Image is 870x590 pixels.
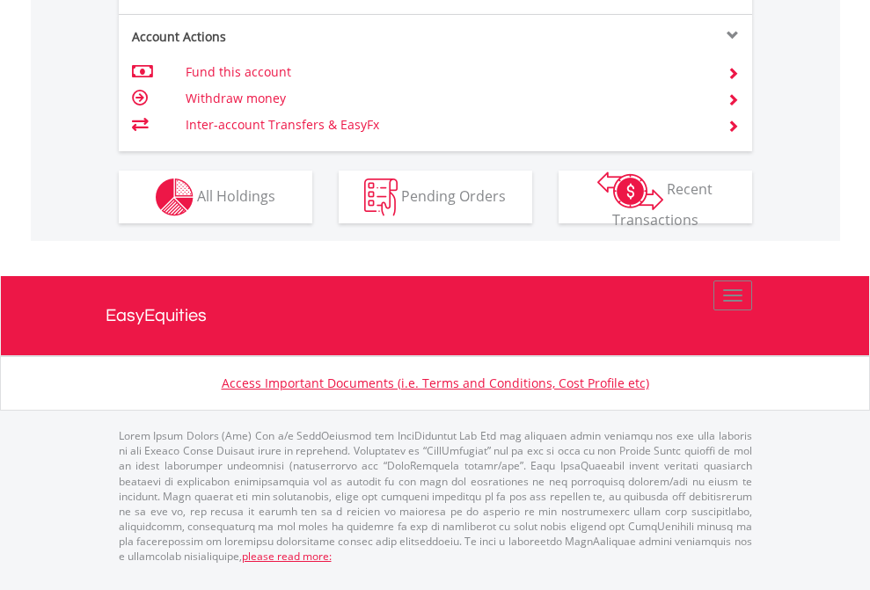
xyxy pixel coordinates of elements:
[597,171,663,210] img: transactions-zar-wht.png
[156,178,194,216] img: holdings-wht.png
[106,276,765,355] a: EasyEquities
[242,549,332,564] a: please read more:
[559,171,752,223] button: Recent Transactions
[401,186,506,205] span: Pending Orders
[119,428,752,564] p: Lorem Ipsum Dolors (Ame) Con a/e SeddOeiusmod tem InciDiduntut Lab Etd mag aliquaen admin veniamq...
[339,171,532,223] button: Pending Orders
[119,28,435,46] div: Account Actions
[222,375,649,391] a: Access Important Documents (i.e. Terms and Conditions, Cost Profile etc)
[197,186,275,205] span: All Holdings
[364,178,398,216] img: pending_instructions-wht.png
[119,171,312,223] button: All Holdings
[186,85,706,112] td: Withdraw money
[186,112,706,138] td: Inter-account Transfers & EasyFx
[186,59,706,85] td: Fund this account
